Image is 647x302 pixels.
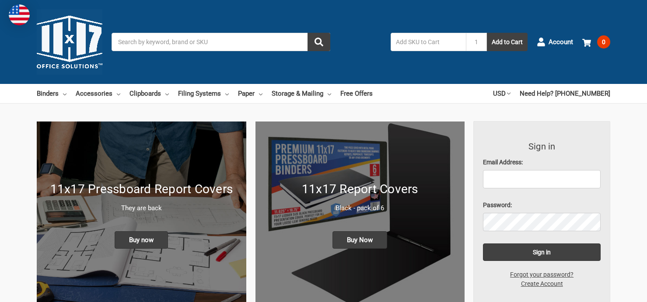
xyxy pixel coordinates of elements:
[340,84,373,103] a: Free Offers
[520,84,610,103] a: Need Help? [PHONE_NUMBER]
[483,140,601,153] h3: Sign in
[487,33,528,51] button: Add to Cart
[129,84,169,103] a: Clipboards
[76,84,120,103] a: Accessories
[516,279,568,288] a: Create Account
[178,84,229,103] a: Filing Systems
[597,35,610,49] span: 0
[582,31,610,53] a: 0
[238,84,262,103] a: Paper
[505,270,578,279] a: Forgot your password?
[265,203,456,213] p: Black - pack of 6
[115,231,168,249] span: Buy now
[112,33,330,51] input: Search by keyword, brand or SKU
[537,31,573,53] a: Account
[46,180,237,198] h1: 11x17 Pressboard Report Covers
[37,84,66,103] a: Binders
[332,231,387,249] span: Buy Now
[9,4,30,25] img: duty and tax information for United States
[265,180,456,198] h1: 11x17 Report Covers
[391,33,466,51] input: Add SKU to Cart
[483,243,601,261] input: Sign in
[549,37,573,47] span: Account
[483,201,601,210] label: Password:
[483,158,601,167] label: Email Address:
[493,84,511,103] a: USD
[272,84,331,103] a: Storage & Mailing
[37,9,102,75] img: 11x17.com
[46,203,237,213] p: They are back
